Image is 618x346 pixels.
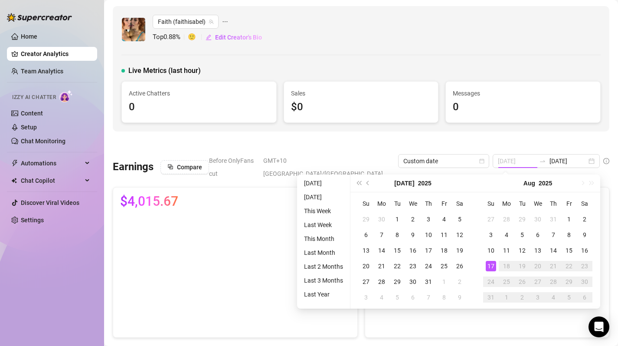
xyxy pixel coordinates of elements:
td: 2025-07-26 [452,258,468,274]
th: Su [358,196,374,211]
a: Content [21,110,43,117]
div: 5 [455,214,465,224]
div: 17 [486,261,496,271]
span: ellipsis [222,15,228,29]
td: 2025-08-04 [374,290,389,305]
td: 2025-07-11 [436,227,452,243]
td: 2025-08-18 [499,258,514,274]
div: 19 [455,245,465,256]
td: 2025-08-23 [577,258,592,274]
div: 2 [517,292,527,303]
a: Chat Monitoring [21,138,65,145]
td: 2025-08-01 [436,274,452,290]
td: 2025-09-06 [577,290,592,305]
li: Last Month [301,247,347,258]
div: 14 [548,245,559,256]
div: 31 [548,214,559,224]
div: 12 [455,230,465,240]
td: 2025-07-01 [389,211,405,227]
th: Fr [561,196,577,211]
button: Choose a year [539,175,552,192]
div: 16 [408,245,418,256]
td: 2025-07-28 [499,211,514,227]
button: Edit Creator's Bio [205,30,262,44]
li: This Week [301,206,347,216]
td: 2025-07-31 [546,211,561,227]
div: 1 [501,292,512,303]
button: Previous month (PageUp) [363,175,373,192]
li: Last 2 Months [301,261,347,272]
td: 2025-07-08 [389,227,405,243]
td: 2025-06-30 [374,211,389,227]
div: 15 [564,245,574,256]
td: 2025-07-17 [421,243,436,258]
td: 2025-06-29 [358,211,374,227]
td: 2025-08-29 [561,274,577,290]
img: Faith [122,18,145,41]
div: 29 [392,277,402,287]
h3: Earnings [113,160,154,174]
td: 2025-09-01 [499,290,514,305]
div: 29 [564,277,574,287]
div: 21 [376,261,387,271]
input: Start date [498,156,535,166]
div: 8 [564,230,574,240]
td: 2025-07-25 [436,258,452,274]
div: 30 [533,214,543,224]
td: 2025-07-29 [514,211,530,227]
span: team [209,19,214,24]
td: 2025-08-07 [546,227,561,243]
td: 2025-07-28 [374,274,389,290]
div: 4 [439,214,449,224]
a: Discover Viral Videos [21,199,79,206]
td: 2025-08-01 [561,211,577,227]
span: Live Metrics (last hour) [128,66,201,76]
div: Open Intercom Messenger [589,316,609,337]
span: Before OnlyFans cut [209,154,258,180]
div: 13 [361,245,371,256]
div: 24 [486,277,496,287]
td: 2025-07-27 [358,274,374,290]
td: 2025-09-04 [546,290,561,305]
li: This Month [301,234,347,244]
a: Home [21,33,37,40]
div: 2 [579,214,590,224]
td: 2025-07-10 [421,227,436,243]
div: 5 [564,292,574,303]
div: 27 [486,214,496,224]
td: 2025-07-30 [530,211,546,227]
td: 2025-07-16 [405,243,421,258]
td: 2025-07-31 [421,274,436,290]
div: 6 [533,230,543,240]
div: 4 [376,292,387,303]
div: 7 [376,230,387,240]
div: 14 [376,245,387,256]
div: 26 [455,261,465,271]
div: 28 [548,277,559,287]
div: 20 [533,261,543,271]
div: 12 [517,245,527,256]
td: 2025-07-27 [483,211,499,227]
td: 2025-07-02 [405,211,421,227]
div: 20 [361,261,371,271]
div: 5 [392,292,402,303]
span: Faith (faithisabel) [158,15,213,28]
div: 23 [408,261,418,271]
td: 2025-08-08 [561,227,577,243]
li: [DATE] [301,178,347,188]
th: We [405,196,421,211]
td: 2025-07-21 [374,258,389,274]
span: Active Chatters [129,89,269,98]
td: 2025-08-09 [577,227,592,243]
div: 9 [455,292,465,303]
td: 2025-08-02 [452,274,468,290]
td: 2025-08-21 [546,258,561,274]
td: 2025-08-10 [483,243,499,258]
td: 2025-09-05 [561,290,577,305]
li: Last Week [301,220,347,230]
span: Sales [291,89,432,98]
div: 3 [361,292,371,303]
a: Creator Analytics [21,47,90,61]
td: 2025-08-03 [358,290,374,305]
div: 10 [423,230,434,240]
